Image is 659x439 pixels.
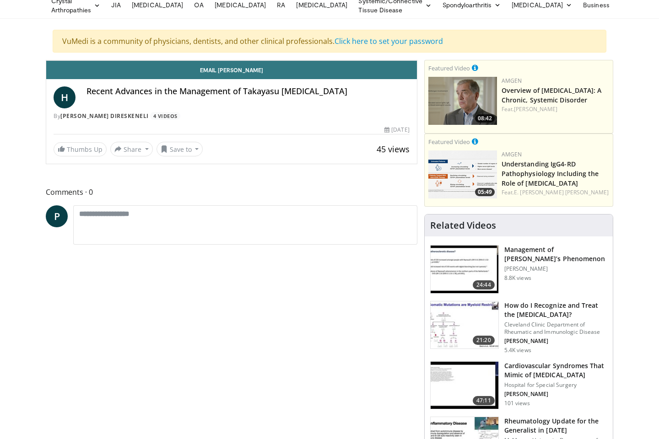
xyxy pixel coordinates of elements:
span: 21:20 [473,336,495,345]
a: [PERSON_NAME] [514,105,557,113]
h4: Recent Advances in the Management of Takayasu [MEDICAL_DATA] [86,86,410,96]
h4: Related Videos [430,220,496,231]
a: Email [PERSON_NAME] [46,61,417,79]
p: Hospital for Special Surgery [504,381,607,389]
a: Understanding IgG4-RD Pathophysiology Including the Role of [MEDICAL_DATA] [502,160,599,187]
a: E. [PERSON_NAME] [PERSON_NAME] [514,188,609,196]
span: 45 views [377,144,410,155]
span: 47:11 [473,396,495,405]
span: Comments 0 [46,186,417,198]
p: Cleveland Clinic Department of Rheumatic and Immunologic Disease [504,321,607,336]
p: 101 views [504,400,530,407]
a: [PERSON_NAME] Direskeneli [60,112,149,120]
a: 08:42 [428,77,497,125]
button: Save to [157,142,203,156]
a: 47:11 Cardiovascular Syndromes That Mimic of [MEDICAL_DATA] Hospital for Special Surgery [PERSON_... [430,361,607,410]
p: 8.8K views [504,274,531,282]
a: 05:49 [428,150,497,198]
small: Featured Video [428,138,470,146]
span: 08:42 [475,114,495,123]
img: 0ab93b1b-9cd9-47fd-b863-2caeacc814e4.150x105_q85_crop-smart_upscale.jpg [431,246,498,293]
span: 05:49 [475,188,495,196]
a: Amgen [502,77,522,85]
a: 24:44 Management of [PERSON_NAME]’s Phenomenon [PERSON_NAME] 8.8K views [430,245,607,294]
div: By [54,112,410,120]
h3: Rheumatology Update for the Generalist in [DATE] [504,417,607,435]
h3: How do I Recognize and Treat the [MEDICAL_DATA]? [504,301,607,319]
img: 66d4a47c-99a8-4b56-8b54-d678f8c3e82e.150x105_q85_crop-smart_upscale.jpg [431,362,498,409]
a: Click here to set your password [335,36,443,46]
h3: Cardiovascular Syndromes That Mimic of [MEDICAL_DATA] [504,361,607,380]
small: Featured Video [428,64,470,72]
video-js: Video Player [46,60,417,61]
a: Overview of [MEDICAL_DATA]: A Chronic, Systemic Disorder [502,86,602,104]
button: Share [110,142,153,156]
a: 4 Videos [150,112,180,120]
p: [PERSON_NAME] [504,265,607,273]
a: Thumbs Up [54,142,107,156]
p: [PERSON_NAME] [504,337,607,345]
a: H [54,86,76,108]
div: VuMedi is a community of physicians, dentists, and other clinical professionals. [53,30,606,53]
span: 24:44 [473,280,495,289]
a: 21:20 How do I Recognize and Treat the [MEDICAL_DATA]? Cleveland Clinic Department of Rheumatic a... [430,301,607,354]
div: Feat. [502,188,609,197]
p: 5.4K views [504,347,531,354]
img: 40cb7efb-a405-4d0b-b01f-0267f6ac2b93.png.150x105_q85_crop-smart_upscale.png [428,77,497,125]
p: [PERSON_NAME] [504,391,607,398]
div: Feat. [502,105,609,113]
a: P [46,205,68,227]
h3: Management of [PERSON_NAME]’s Phenomenon [504,245,607,263]
a: Amgen [502,150,522,158]
img: 3e5b4ad1-6d9b-4d8f-ba8e-7f7d389ba880.png.150x105_q85_crop-smart_upscale.png [428,150,497,198]
img: 2d172f65-fcdc-4395-88c0-f2bd10ea4a98.150x105_q85_crop-smart_upscale.jpg [431,301,498,349]
div: [DATE] [384,126,409,134]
